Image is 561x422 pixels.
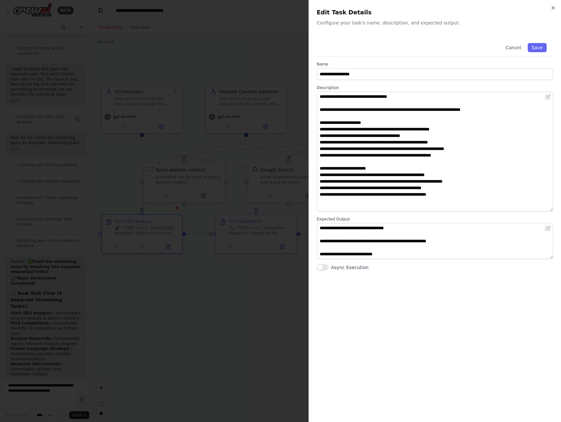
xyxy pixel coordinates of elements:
button: Open in editor [544,93,552,101]
p: Configure your task's name, description, and expected output. [317,20,553,26]
button: Open in editor [544,224,552,232]
label: Name [317,62,553,67]
label: Description [317,85,553,90]
button: Save [528,43,547,52]
label: Async Execution [331,264,369,271]
h2: Edit Task Details [317,8,553,17]
label: Expected Output [317,217,553,222]
button: Cancel [502,43,525,52]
